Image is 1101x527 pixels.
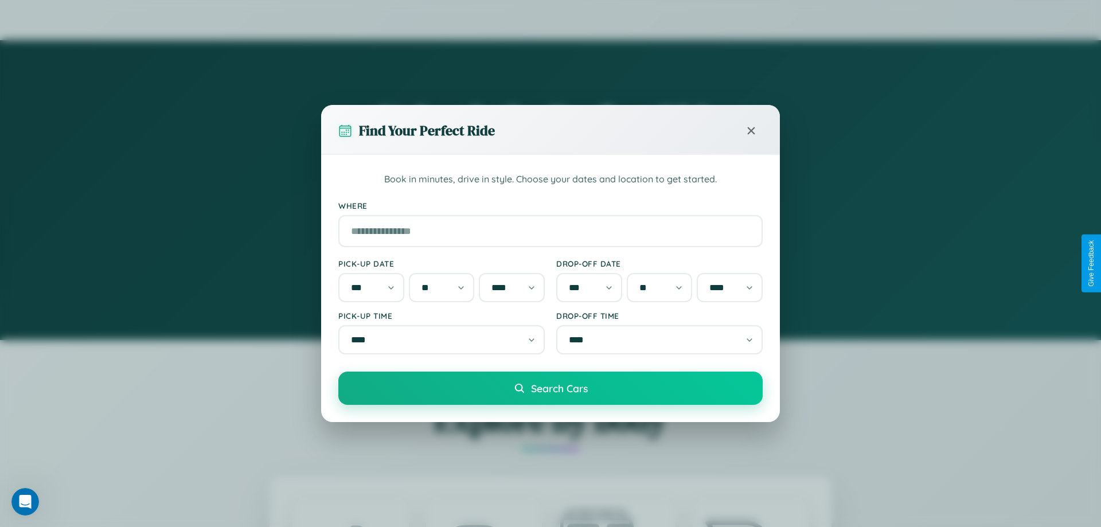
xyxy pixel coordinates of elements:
label: Drop-off Date [556,259,763,268]
label: Pick-up Date [338,259,545,268]
button: Search Cars [338,372,763,405]
label: Drop-off Time [556,311,763,321]
label: Where [338,201,763,210]
label: Pick-up Time [338,311,545,321]
p: Book in minutes, drive in style. Choose your dates and location to get started. [338,172,763,187]
h3: Find Your Perfect Ride [359,121,495,140]
span: Search Cars [531,382,588,395]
